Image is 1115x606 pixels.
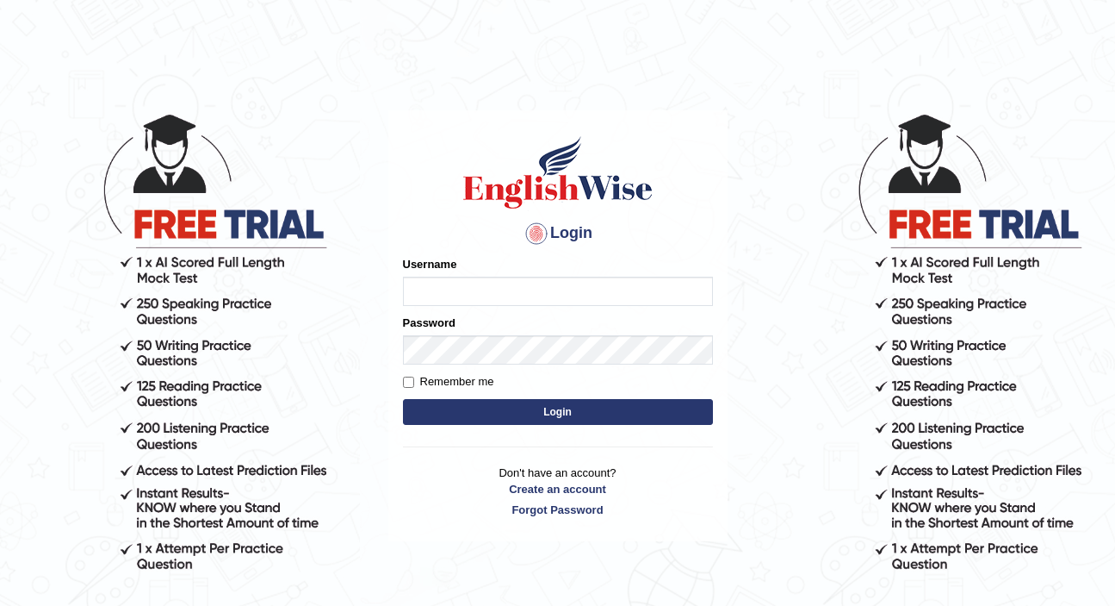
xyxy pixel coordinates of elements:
img: Logo of English Wise sign in for intelligent practice with AI [460,134,656,211]
button: Login [403,399,713,425]
a: Create an account [403,481,713,497]
h4: Login [403,220,713,247]
a: Forgot Password [403,502,713,518]
p: Don't have an account? [403,465,713,518]
label: Username [403,256,457,272]
label: Remember me [403,373,494,390]
input: Remember me [403,377,414,388]
label: Password [403,315,455,331]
